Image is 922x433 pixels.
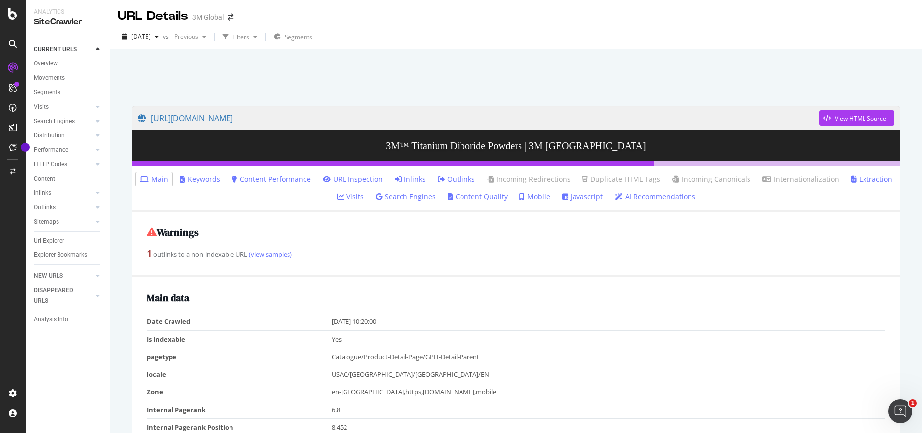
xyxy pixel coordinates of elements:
td: [DATE] 10:20:00 [332,313,886,330]
a: DISAPPEARED URLS [34,285,93,306]
a: Main [140,174,168,184]
a: Incoming Redirections [487,174,571,184]
a: Segments [34,87,103,98]
a: Search Engines [376,192,436,202]
div: Filters [232,33,249,41]
a: Keywords [180,174,220,184]
span: Segments [285,33,312,41]
div: CURRENT URLS [34,44,77,55]
div: Performance [34,145,68,155]
a: Internationalization [762,174,839,184]
a: Outlinks [438,174,475,184]
a: Outlinks [34,202,93,213]
a: [URL][DOMAIN_NAME] [138,106,819,130]
a: Visits [337,192,364,202]
div: Outlinks [34,202,56,213]
td: Is Indexable [147,330,332,348]
a: CURRENT URLS [34,44,93,55]
a: Search Engines [34,116,93,126]
a: Overview [34,59,103,69]
a: Url Explorer [34,236,103,246]
div: outlinks to a non-indexable URL [147,247,885,260]
div: Distribution [34,130,65,141]
div: Explorer Bookmarks [34,250,87,260]
a: Content [34,174,103,184]
iframe: Intercom live chat [888,399,912,423]
div: Sitemaps [34,217,59,227]
a: Incoming Canonicals [672,174,750,184]
div: 3M Global [192,12,224,22]
div: Segments [34,87,60,98]
a: HTTP Codes [34,159,93,170]
div: Visits [34,102,49,112]
a: URL Inspection [323,174,383,184]
a: Analysis Info [34,314,103,325]
a: Extraction [851,174,892,184]
a: Inlinks [395,174,426,184]
div: Analysis Info [34,314,68,325]
a: Mobile [519,192,550,202]
div: Content [34,174,55,184]
span: 2025 Sep. 7th [131,32,151,41]
a: AI Recommendations [615,192,695,202]
a: Distribution [34,130,93,141]
div: Tooltip anchor [21,143,30,152]
div: Url Explorer [34,236,64,246]
td: Internal Pagerank [147,401,332,419]
div: Overview [34,59,58,69]
a: Content Performance [232,174,311,184]
a: Javascript [562,192,603,202]
button: Previous [171,29,210,45]
button: Segments [270,29,316,45]
td: Catalogue/Product-Detail-Page/GPH-Detail-Parent [332,348,886,366]
td: en-[GEOGRAPHIC_DATA],https,[DOMAIN_NAME],mobile [332,383,886,401]
h3: 3M™ Titanium Diboride Powders | 3M [GEOGRAPHIC_DATA] [132,130,900,161]
div: Search Engines [34,116,75,126]
span: Previous [171,32,198,41]
div: NEW URLS [34,271,63,281]
div: arrow-right-arrow-left [228,14,233,21]
td: pagetype [147,348,332,366]
div: View HTML Source [835,114,886,123]
span: vs [163,32,171,41]
a: (view samples) [247,250,292,259]
h2: Warnings [147,227,885,238]
a: Movements [34,73,103,83]
button: Filters [219,29,261,45]
span: 1 [909,399,917,407]
td: Date Crawled [147,313,332,330]
td: Zone [147,383,332,401]
a: NEW URLS [34,271,93,281]
a: Duplicate HTML Tags [582,174,660,184]
td: USAC/[GEOGRAPHIC_DATA]/[GEOGRAPHIC_DATA]/EN [332,366,886,383]
div: DISAPPEARED URLS [34,285,84,306]
td: 6.8 [332,401,886,419]
div: HTTP Codes [34,159,67,170]
td: Yes [332,330,886,348]
strong: 1 [147,247,152,259]
div: Analytics [34,8,102,16]
a: Inlinks [34,188,93,198]
a: Visits [34,102,93,112]
h2: Main data [147,292,885,303]
button: [DATE] [118,29,163,45]
a: Sitemaps [34,217,93,227]
a: Content Quality [448,192,508,202]
div: Inlinks [34,188,51,198]
div: Movements [34,73,65,83]
button: View HTML Source [819,110,894,126]
a: Explorer Bookmarks [34,250,103,260]
a: Performance [34,145,93,155]
div: SiteCrawler [34,16,102,28]
td: locale [147,366,332,383]
div: URL Details [118,8,188,25]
